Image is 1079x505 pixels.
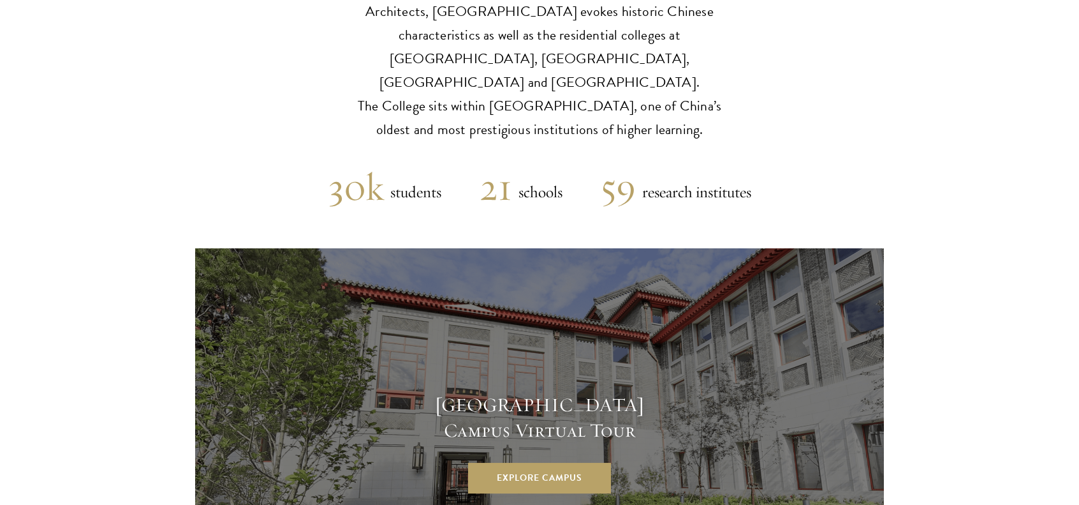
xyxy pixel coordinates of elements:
[636,179,751,205] h5: research institutes
[480,164,512,210] h2: 21
[601,164,636,210] h2: 59
[384,179,441,205] h5: students
[328,164,384,210] h2: 30k
[412,393,667,444] h4: [GEOGRAPHIC_DATA] Campus Virtual Tour
[512,179,562,205] h5: schools
[468,463,611,494] a: Explore Campus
